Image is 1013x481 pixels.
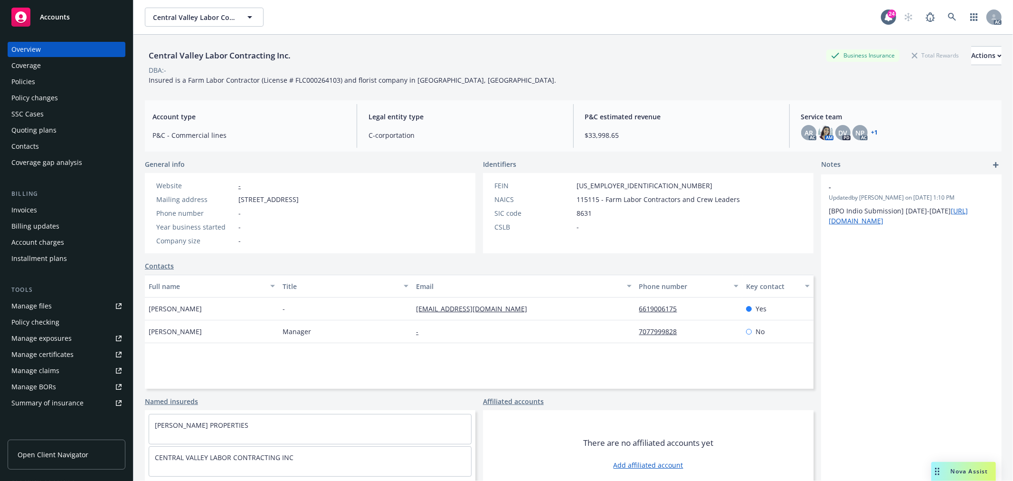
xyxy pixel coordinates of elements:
div: Manage files [11,298,52,314]
span: P&C estimated revenue [585,112,778,122]
span: - [829,182,969,192]
a: Manage files [8,298,125,314]
a: Affiliated accounts [483,396,544,406]
a: Billing updates [8,219,125,234]
span: Yes [756,304,767,314]
div: Full name [149,281,265,291]
div: Billing [8,189,125,199]
a: Overview [8,42,125,57]
a: - [416,327,426,336]
span: [PERSON_NAME] [149,327,202,337]
span: No [756,327,765,337]
button: Full name [145,275,279,298]
div: Billing updates [11,219,59,234]
div: Policy changes [11,90,58,106]
span: - [238,236,241,246]
a: Search [943,8,962,27]
div: DBA: - [149,65,166,75]
a: Policy changes [8,90,125,106]
span: [US_EMPLOYER_IDENTIFICATION_NUMBER] [577,181,712,191]
span: Account type [152,112,345,122]
span: DV [838,128,847,138]
a: [PERSON_NAME] PROPERTIES [155,421,248,430]
button: Title [279,275,413,298]
a: 6619006175 [639,304,685,313]
a: Installment plans [8,251,125,266]
a: Contacts [145,261,174,271]
a: +1 [871,130,878,135]
img: photo [818,125,833,140]
button: Central Valley Labor Contracting Inc. [145,8,264,27]
span: Open Client Navigator [18,450,88,460]
div: CSLB [494,222,573,232]
div: FEIN [494,181,573,191]
span: Legal entity type [369,112,561,122]
a: [EMAIL_ADDRESS][DOMAIN_NAME] [416,304,535,313]
div: Website [156,181,235,191]
a: Manage claims [8,363,125,378]
div: Manage claims [11,363,59,378]
div: Central Valley Labor Contracting Inc. [145,49,294,62]
a: Quoting plans [8,123,125,138]
span: NP [855,128,865,138]
a: Coverage gap analysis [8,155,125,170]
div: Manage certificates [11,347,74,362]
span: - [238,208,241,218]
a: Accounts [8,4,125,30]
span: - [577,222,579,232]
span: Nova Assist [951,467,988,475]
a: Start snowing [899,8,918,27]
span: - [238,222,241,232]
a: Policies [8,74,125,89]
div: Coverage [11,58,41,73]
div: Overview [11,42,41,57]
span: There are no affiliated accounts yet [583,437,713,449]
span: C-corportation [369,130,561,140]
span: $33,998.65 [585,130,778,140]
span: [PERSON_NAME] [149,304,202,314]
a: add [990,159,1002,171]
button: Nova Assist [931,462,996,481]
a: Manage certificates [8,347,125,362]
span: Service team [801,112,994,122]
a: Invoices [8,202,125,218]
button: Email [412,275,635,298]
div: Actions [971,47,1002,65]
div: Business Insurance [826,49,899,61]
span: Insured is a Farm Labor Contractor (License # FLC000264103) and florist company in [GEOGRAPHIC_DA... [149,76,556,85]
a: Account charges [8,235,125,250]
div: Contacts [11,139,39,154]
div: Quoting plans [11,123,57,138]
div: Drag to move [931,462,943,481]
div: SIC code [494,208,573,218]
div: Analytics hub [8,430,125,439]
button: Actions [971,46,1002,65]
div: Policies [11,74,35,89]
span: Notes [821,159,841,171]
a: Switch app [965,8,984,27]
span: Manager [283,327,311,337]
a: Report a Bug [921,8,940,27]
div: Year business started [156,222,235,232]
span: - [283,304,285,314]
div: Tools [8,285,125,295]
span: AR [805,128,813,138]
div: Policy checking [11,315,59,330]
a: Manage exposures [8,331,125,346]
span: Central Valley Labor Contracting Inc. [153,12,235,22]
div: Invoices [11,202,37,218]
div: Coverage gap analysis [11,155,82,170]
span: Updated by [PERSON_NAME] on [DATE] 1:10 PM [829,193,994,202]
div: Account charges [11,235,64,250]
a: 7077999828 [639,327,685,336]
a: - [238,181,241,190]
div: Email [416,281,621,291]
div: Title [283,281,398,291]
p: [BPO Indio Submission] [DATE]-[DATE] [829,206,994,226]
a: Named insureds [145,396,198,406]
div: Manage exposures [11,331,72,346]
div: Phone number [156,208,235,218]
a: Summary of insurance [8,395,125,411]
div: Summary of insurance [11,395,84,411]
span: 115115 - Farm Labor Contractors and Crew Leaders [577,194,740,204]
